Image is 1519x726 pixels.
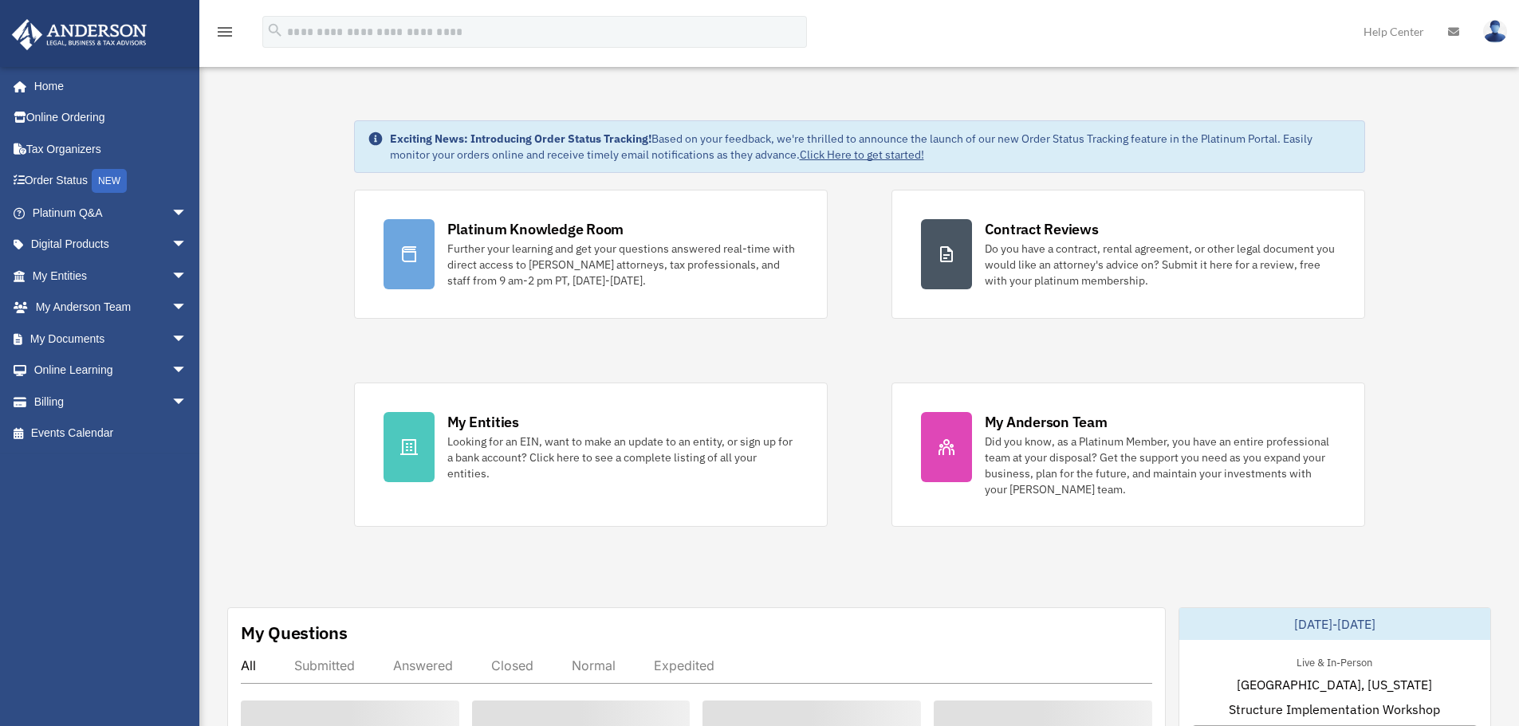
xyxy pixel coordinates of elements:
span: Structure Implementation Workshop [1229,700,1440,719]
div: Did you know, as a Platinum Member, you have an entire professional team at your disposal? Get th... [985,434,1336,497]
div: Further your learning and get your questions answered real-time with direct access to [PERSON_NAM... [447,241,798,288]
a: My Anderson Teamarrow_drop_down [11,292,211,324]
div: NEW [92,169,127,193]
a: Platinum Knowledge Room Further your learning and get your questions answered real-time with dire... [354,190,828,319]
div: Expedited [654,657,714,673]
a: Tax Organizers [11,133,211,165]
a: Online Ordering [11,102,211,134]
a: menu [215,28,234,41]
i: menu [215,22,234,41]
img: Anderson Advisors Platinum Portal [7,19,152,50]
a: My Entitiesarrow_drop_down [11,260,211,292]
span: arrow_drop_down [171,197,203,230]
div: All [241,657,256,673]
a: Billingarrow_drop_down [11,386,211,418]
span: arrow_drop_down [171,386,203,418]
div: My Questions [241,621,348,645]
a: Digital Productsarrow_drop_down [11,229,211,261]
div: My Entities [447,412,519,432]
a: My Anderson Team Did you know, as a Platinum Member, you have an entire professional team at your... [891,383,1365,527]
div: Contract Reviews [985,219,1099,239]
div: Normal [572,657,616,673]
img: User Pic [1483,20,1507,43]
a: My Entities Looking for an EIN, want to make an update to an entity, or sign up for a bank accoun... [354,383,828,527]
a: Online Learningarrow_drop_down [11,355,211,387]
div: Based on your feedback, we're thrilled to announce the launch of our new Order Status Tracking fe... [390,131,1352,163]
div: Closed [491,657,533,673]
div: [DATE]-[DATE] [1179,608,1490,640]
div: Answered [393,657,453,673]
div: My Anderson Team [985,412,1108,432]
span: arrow_drop_down [171,229,203,261]
span: arrow_drop_down [171,292,203,324]
strong: Exciting News: Introducing Order Status Tracking! [390,131,651,146]
a: Click Here to get started! [800,147,924,162]
i: search [266,22,284,39]
div: Looking for an EIN, want to make an update to an entity, or sign up for a bank account? Click her... [447,434,798,481]
a: Events Calendar [11,418,211,449]
span: arrow_drop_down [171,260,203,292]
div: Do you have a contract, rental agreement, or other legal document you would like an attorney's ad... [985,241,1336,288]
div: Live & In-Person [1284,653,1385,669]
a: My Documentsarrow_drop_down [11,323,211,355]
a: Order StatusNEW [11,165,211,198]
div: Platinum Knowledge Room [447,219,624,239]
a: Platinum Q&Aarrow_drop_down [11,197,211,229]
span: arrow_drop_down [171,323,203,355]
a: Home [11,70,203,102]
div: Submitted [294,657,355,673]
a: Contract Reviews Do you have a contract, rental agreement, or other legal document you would like... [891,190,1365,319]
span: [GEOGRAPHIC_DATA], [US_STATE] [1237,675,1432,694]
span: arrow_drop_down [171,355,203,387]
